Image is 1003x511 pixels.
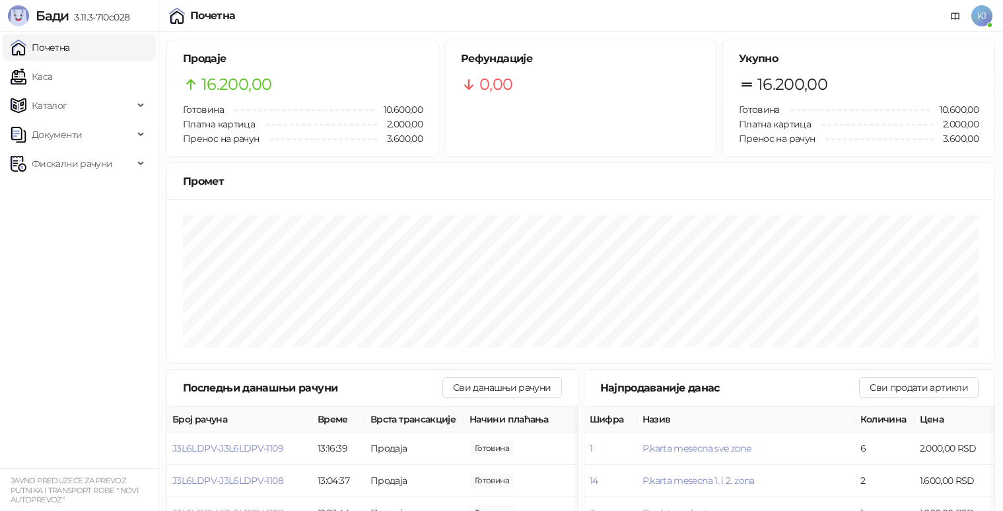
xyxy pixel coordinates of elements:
span: 3.11.3-710c028 [69,11,129,23]
button: Сви данашњи рачуни [442,377,561,398]
th: Начини плаћања [464,407,596,432]
span: K1 [971,5,992,26]
span: 1.000,00 [469,473,514,488]
a: Каса [11,63,52,90]
td: Продаја [365,465,464,497]
span: 2.000,00 [378,117,423,131]
span: Платна картица [183,118,255,130]
span: 2.000,00 [934,117,979,131]
td: 2 [855,465,915,497]
td: Продаја [365,432,464,465]
button: P.karta mesecna sve zone [642,442,751,454]
span: Готовина [183,104,224,116]
th: Количина [855,407,915,432]
a: Документација [945,5,966,26]
button: P.karta mesecna 1. i 2. zona [642,475,755,487]
span: 2.000,00 [469,441,514,456]
th: Шифра [584,407,637,432]
button: 1 [590,442,592,454]
span: 16.200,00 [757,72,827,97]
span: Каталог [32,92,67,119]
td: 13:16:39 [312,432,365,465]
td: 13:04:37 [312,465,365,497]
th: Број рачуна [167,407,312,432]
span: 0,00 [479,72,512,97]
th: Врста трансакције [365,407,464,432]
h5: Укупно [739,51,979,67]
span: Готовина [739,104,780,116]
span: Фискални рачуни [32,151,112,177]
a: Почетна [11,34,70,61]
span: Платна картица [739,118,811,130]
h5: Продаје [183,51,423,67]
th: Назив [637,407,855,432]
div: Промет [183,173,979,189]
span: 10.600,00 [374,102,423,117]
span: 16.200,00 [201,72,271,97]
span: 3.600,00 [378,131,423,146]
span: Бади [36,8,69,24]
span: 10.600,00 [930,102,979,117]
button: J3L6LDPV-J3L6LDPV-1109 [172,442,283,454]
td: 6 [855,432,915,465]
div: Најпродаваније данас [600,380,860,396]
span: Документи [32,121,82,148]
small: JAVNO PREDUZEĆE ZA PREVOZ PUTNIKA I TRANSPORT ROBE " NOVI AUTOPREVOZ" [11,476,139,504]
h5: Рефундације [461,51,701,67]
button: Сви продати артикли [859,377,979,398]
span: Пренос на рачун [739,133,815,145]
div: Почетна [190,11,236,21]
img: Logo [8,5,29,26]
span: Пренос на рачун [183,133,259,145]
div: Последњи данашњи рачуни [183,380,442,396]
span: 3.600,00 [934,131,979,146]
button: 14 [590,475,598,487]
button: J3L6LDPV-J3L6LDPV-1108 [172,475,283,487]
th: Време [312,407,365,432]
